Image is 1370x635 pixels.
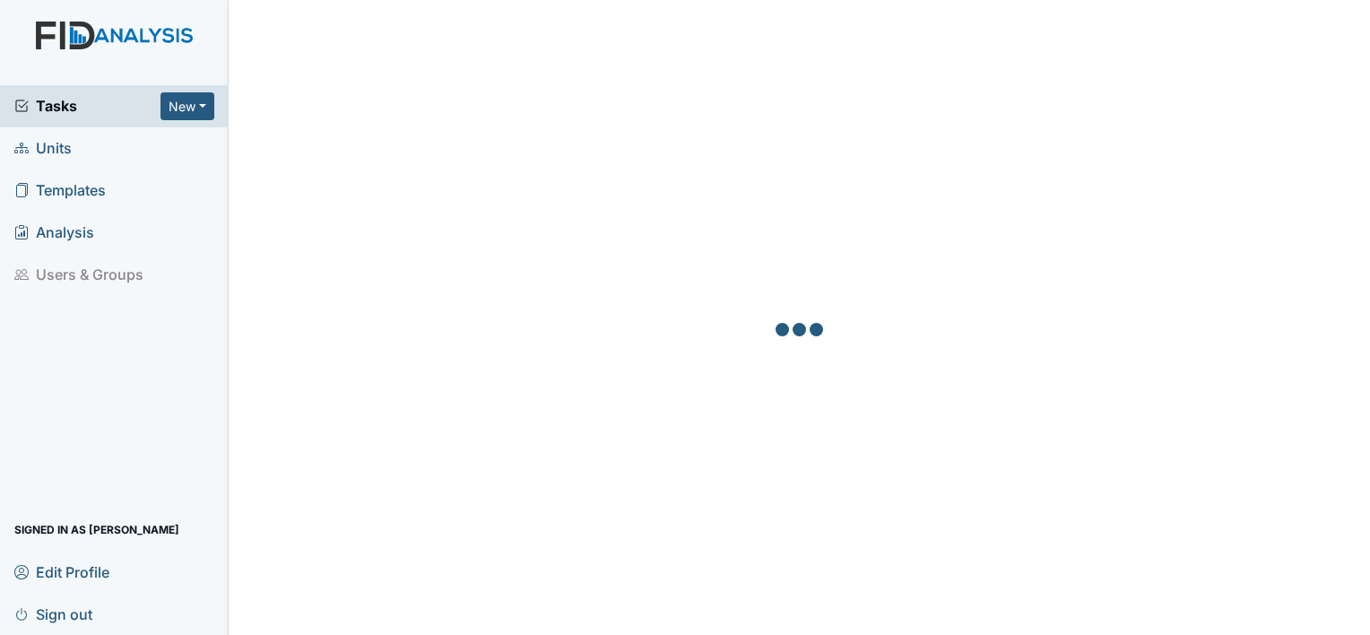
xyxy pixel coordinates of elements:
[14,600,92,628] span: Sign out
[14,177,106,204] span: Templates
[14,95,160,117] a: Tasks
[14,558,109,586] span: Edit Profile
[14,516,179,544] span: Signed in as [PERSON_NAME]
[160,92,214,120] button: New
[14,219,94,247] span: Analysis
[14,135,72,162] span: Units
